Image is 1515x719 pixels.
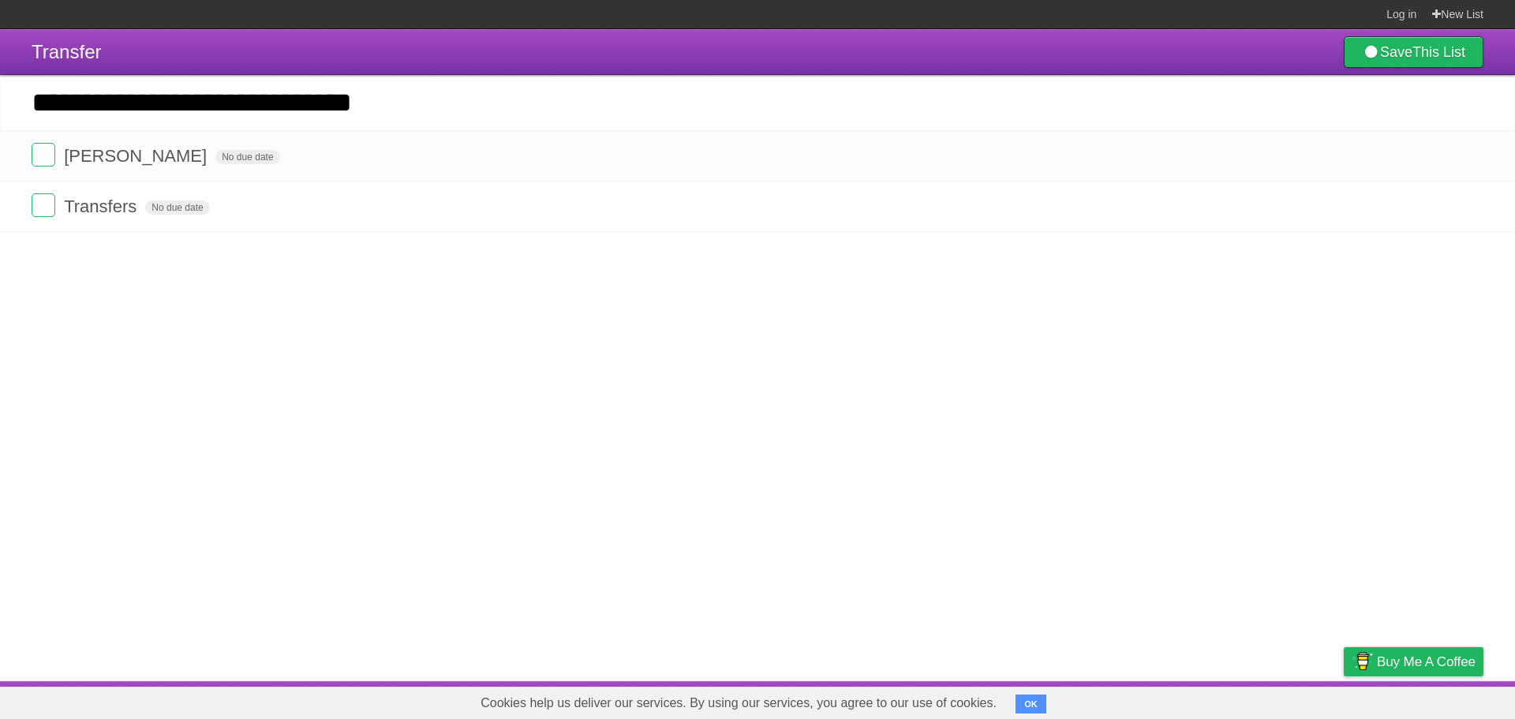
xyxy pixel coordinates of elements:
label: Done [32,143,55,167]
a: Buy me a coffee [1344,647,1483,676]
span: Buy me a coffee [1377,648,1476,676]
span: No due date [215,150,279,164]
a: Privacy [1323,685,1364,715]
span: [PERSON_NAME] [64,146,211,166]
a: About [1134,685,1167,715]
a: Terms [1270,685,1304,715]
span: No due date [145,200,209,215]
a: SaveThis List [1344,36,1483,68]
button: OK [1016,695,1046,713]
b: This List [1412,44,1465,60]
a: Developers [1186,685,1250,715]
span: Transfers [64,197,140,216]
span: Cookies help us deliver our services. By using our services, you agree to our use of cookies. [465,687,1012,719]
span: Transfer [32,41,101,62]
a: Suggest a feature [1384,685,1483,715]
label: Done [32,193,55,217]
img: Buy me a coffee [1352,648,1373,675]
